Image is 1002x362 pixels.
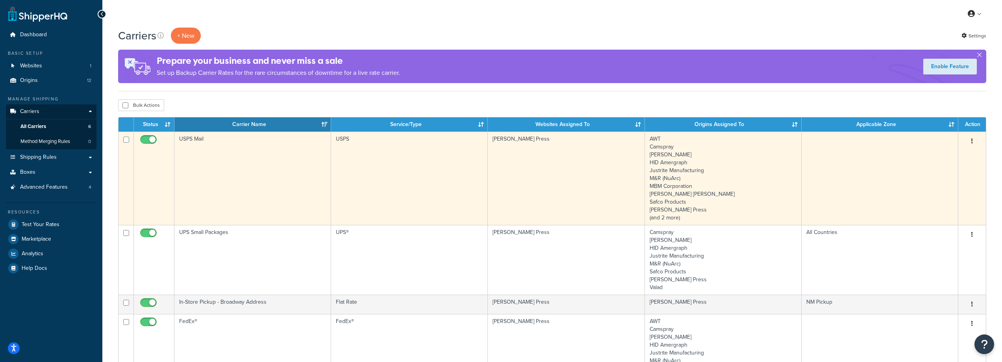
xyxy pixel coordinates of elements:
td: Flat Rate [331,295,488,314]
a: Carriers [6,104,96,119]
span: 6 [88,123,91,130]
span: Method Merging Rules [20,138,70,145]
td: USPS [331,132,488,225]
a: Websites 1 [6,59,96,73]
button: Open Resource Center [974,334,994,354]
a: Help Docs [6,261,96,275]
span: Advanced Features [20,184,68,191]
li: Websites [6,59,96,73]
li: Carriers [6,104,96,149]
td: All Countries [802,225,958,295]
span: Dashboard [20,32,47,38]
a: Test Your Rates [6,217,96,232]
div: Basic Setup [6,50,96,57]
button: + New [171,28,201,44]
td: [PERSON_NAME] Press [645,295,802,314]
span: Marketplace [22,236,51,243]
th: Carrier Name: activate to sort column ascending [174,117,331,132]
th: Applicable Zone: activate to sort column ascending [802,117,958,132]
h4: Prepare your business and never miss a sale [157,54,400,67]
a: Dashboard [6,28,96,42]
p: Set up Backup Carrier Rates for the rare circumstances of downtime for a live rate carrier. [157,67,400,78]
span: All Carriers [20,123,46,130]
td: [PERSON_NAME] Press [488,225,645,295]
div: Resources [6,209,96,215]
span: Test Your Rates [22,221,59,228]
span: Origins [20,77,38,84]
th: Service/Type: activate to sort column ascending [331,117,488,132]
td: [PERSON_NAME] Press [488,132,645,225]
a: Advanced Features 4 [6,180,96,195]
a: Settings [961,30,986,41]
span: 1 [90,63,91,69]
li: All Carriers [6,119,96,134]
span: Carriers [20,108,39,115]
span: Help Docs [22,265,47,272]
td: Camspray [PERSON_NAME] HID Amergraph Justrite Manufacturing M&R (NuArc) Safco Products [PERSON_NA... [645,225,802,295]
a: Method Merging Rules 0 [6,134,96,149]
td: [PERSON_NAME] Press [488,295,645,314]
a: All Carriers 6 [6,119,96,134]
th: Origins Assigned To: activate to sort column ascending [645,117,802,132]
a: Shipping Rules [6,150,96,165]
span: Boxes [20,169,35,176]
span: 12 [87,77,91,84]
span: Websites [20,63,42,69]
img: ad-rules-rateshop-fe6ec290ccb7230408bd80ed9643f0289d75e0ffd9eb532fc0e269fcd187b520.png [118,50,157,83]
li: Origins [6,73,96,88]
li: Advanced Features [6,180,96,195]
a: ShipperHQ Home [8,6,67,22]
a: Marketplace [6,232,96,246]
span: 4 [89,184,91,191]
a: Enable Feature [923,59,977,74]
td: In-Store Pickup - Broadway Address [174,295,331,314]
th: Action [958,117,986,132]
h1: Carriers [118,28,156,43]
a: Origins 12 [6,73,96,88]
th: Websites Assigned To: activate to sort column ascending [488,117,645,132]
a: Analytics [6,247,96,261]
button: Bulk Actions [118,99,164,111]
td: USPS Mail [174,132,331,225]
th: Status: activate to sort column ascending [134,117,174,132]
td: AWT Camspray [PERSON_NAME] HID Amergraph Justrite Manufacturing M&R (NuArc) MBM Corporation [PERS... [645,132,802,225]
td: NM Pickup [802,295,958,314]
span: Shipping Rules [20,154,57,161]
li: Method Merging Rules [6,134,96,149]
td: UPS® [331,225,488,295]
span: 0 [88,138,91,145]
a: Boxes [6,165,96,180]
span: Analytics [22,251,43,257]
td: UPS Small Packages [174,225,331,295]
div: Manage Shipping [6,96,96,102]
